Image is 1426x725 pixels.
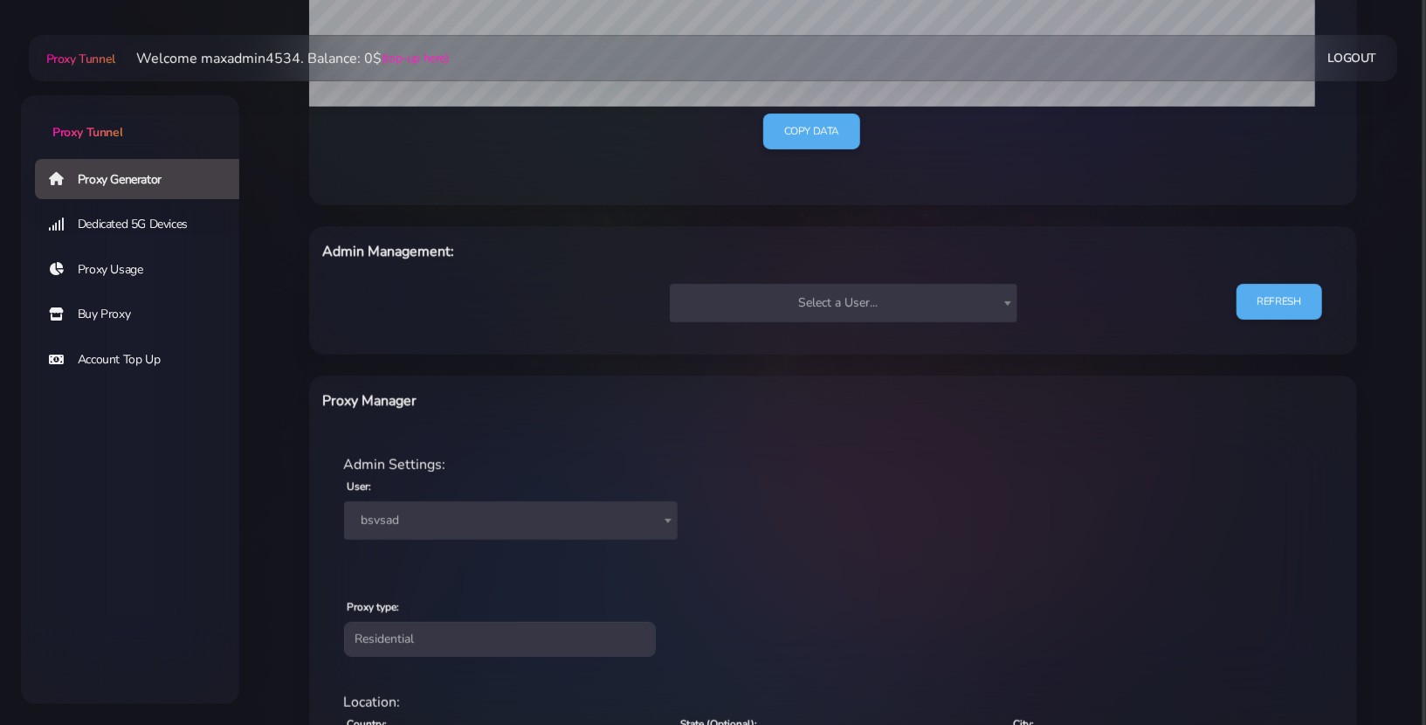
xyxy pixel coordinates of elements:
[43,45,115,72] a: Proxy Tunnel
[115,48,449,69] li: Welcome maxadmin4534. Balance: 0$
[323,390,909,412] h6: Proxy Manager
[323,240,909,263] h6: Admin Management:
[46,51,115,67] span: Proxy Tunnel
[35,340,253,380] a: Account Top Up
[1237,284,1322,320] a: REFRESH
[35,204,253,245] a: Dedicated 5G Devices
[1328,42,1377,74] a: Logout
[35,294,253,335] a: Buy Proxy
[21,95,239,142] a: Proxy Tunnel
[35,250,253,290] a: Proxy Usage
[382,49,449,67] a: (top-up here)
[348,479,372,494] label: User:
[35,159,253,199] a: Proxy Generator
[355,508,667,533] span: bsvsad
[1341,640,1404,703] iframe: Webchat Widget
[670,284,1017,322] span: Select a User...
[344,501,678,540] span: bsvsad
[52,124,122,141] span: Proxy Tunnel
[334,454,1333,475] div: Admin Settings:
[680,291,1007,315] span: Select a User...
[763,114,860,149] a: Copy data
[348,599,400,615] label: Proxy type:
[334,692,1333,713] div: Location:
